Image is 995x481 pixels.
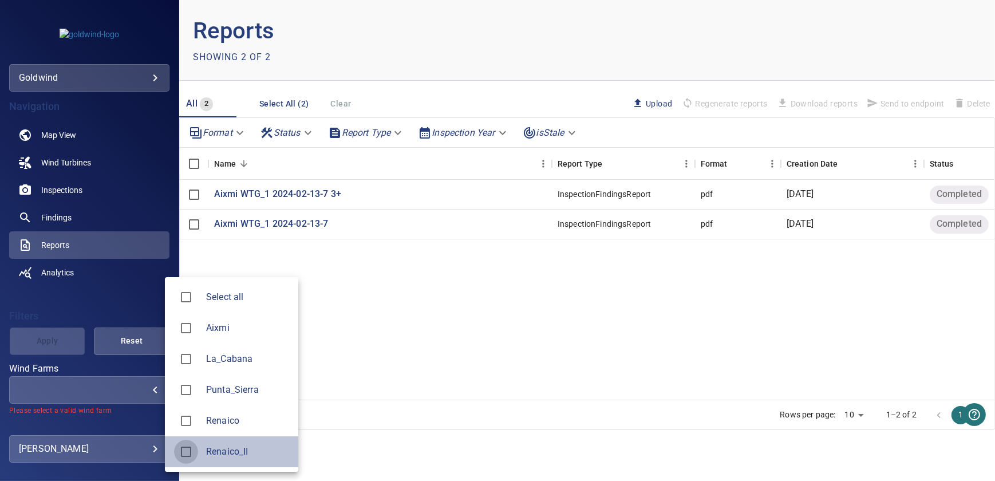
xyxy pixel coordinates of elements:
span: Renaico [206,414,289,428]
span: Select all [206,290,289,304]
div: Wind Farms Aixmi [206,321,289,335]
span: La_Cabana [174,347,198,371]
span: Aixmi [174,316,198,340]
span: Renaico_II [174,440,198,464]
span: Punta_Sierra [206,383,289,397]
span: La_Cabana [206,352,289,366]
span: Aixmi [206,321,289,335]
div: Wind Farms Renaico [206,414,289,428]
div: Wind Farms Renaico_II [206,445,289,459]
span: Renaico [174,409,198,433]
div: Wind Farms La_Cabana [206,352,289,366]
span: Punta_Sierra [174,378,198,402]
span: Renaico_II [206,445,289,459]
div: Wind Farms Punta_Sierra [206,383,289,397]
